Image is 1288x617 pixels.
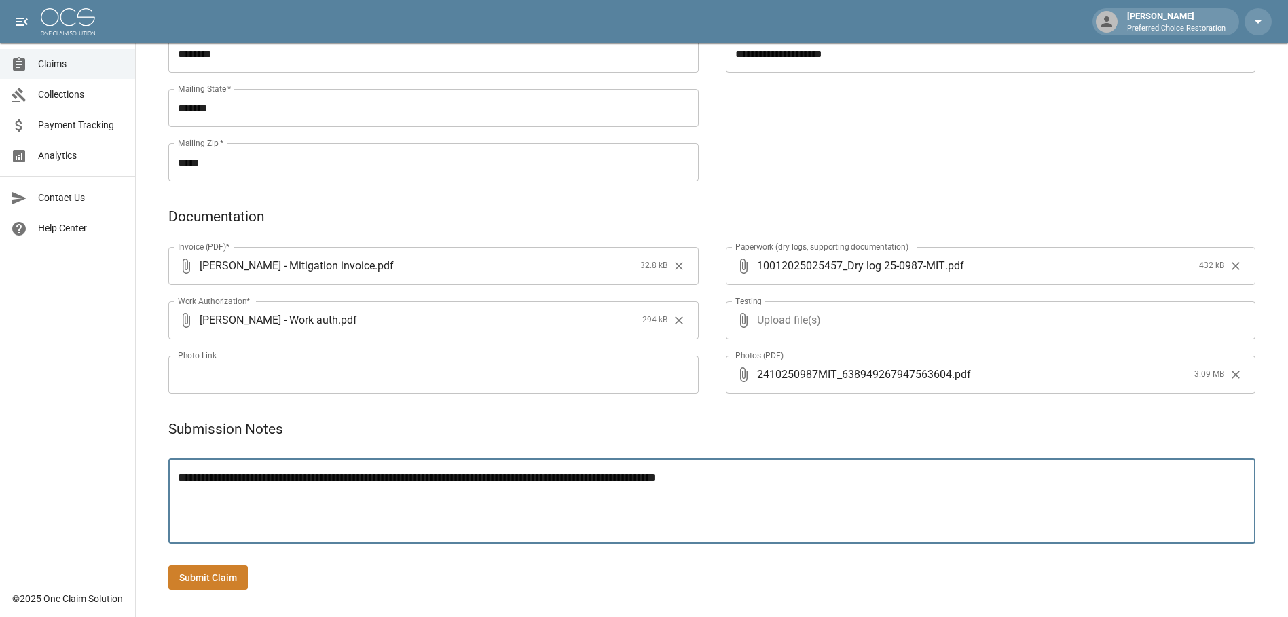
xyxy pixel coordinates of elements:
span: [PERSON_NAME] - Mitigation invoice [200,258,375,274]
label: Invoice (PDF)* [178,241,230,253]
span: . pdf [945,258,964,274]
span: 10012025025457_Dry log 25-0987-MIT [757,258,945,274]
button: Submit Claim [168,565,248,591]
label: Mailing State [178,83,231,94]
button: Clear [1226,364,1246,385]
span: . pdf [952,367,971,382]
label: Paperwork (dry logs, supporting documentation) [735,241,908,253]
span: . pdf [375,258,394,274]
button: Clear [669,256,689,276]
label: Mailing Zip [178,137,224,149]
span: [PERSON_NAME] - Work auth [200,312,338,328]
label: Photo Link [178,350,217,361]
span: 32.8 kB [640,259,667,273]
span: . pdf [338,312,357,328]
span: 2410250987MIT_638949267947563604 [757,367,952,382]
span: Payment Tracking [38,118,124,132]
button: Clear [669,310,689,331]
label: Work Authorization* [178,295,251,307]
span: Analytics [38,149,124,163]
span: Claims [38,57,124,71]
span: 3.09 MB [1194,368,1224,381]
span: 294 kB [642,314,667,327]
label: Testing [735,295,762,307]
span: Help Center [38,221,124,236]
p: Preferred Choice Restoration [1127,23,1226,35]
span: Contact Us [38,191,124,205]
button: Clear [1226,256,1246,276]
img: ocs-logo-white-transparent.png [41,8,95,35]
div: [PERSON_NAME] [1122,10,1231,34]
span: 432 kB [1199,259,1224,273]
label: Photos (PDF) [735,350,784,361]
button: open drawer [8,8,35,35]
div: © 2025 One Claim Solution [12,592,123,605]
span: Collections [38,88,124,102]
span: Upload file(s) [757,301,1219,339]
